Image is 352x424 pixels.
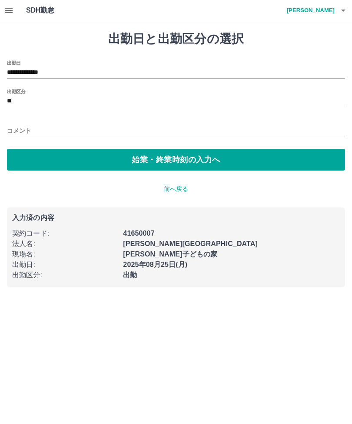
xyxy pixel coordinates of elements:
b: [PERSON_NAME]子どもの家 [123,250,217,258]
button: 始業・終業時刻の入力へ [7,149,345,171]
p: 法人名 : [12,239,118,249]
p: 前へ戻る [7,184,345,194]
label: 出勤区分 [7,88,25,95]
b: 2025年08月25日(月) [123,261,187,268]
label: 出勤日 [7,59,21,66]
p: 契約コード : [12,228,118,239]
b: 41650007 [123,230,154,237]
b: 出勤 [123,271,137,279]
p: 出勤区分 : [12,270,118,280]
p: 入力済の内容 [12,214,340,221]
b: [PERSON_NAME][GEOGRAPHIC_DATA] [123,240,258,247]
h1: 出勤日と出勤区分の選択 [7,32,345,46]
p: 出勤日 : [12,260,118,270]
p: 現場名 : [12,249,118,260]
